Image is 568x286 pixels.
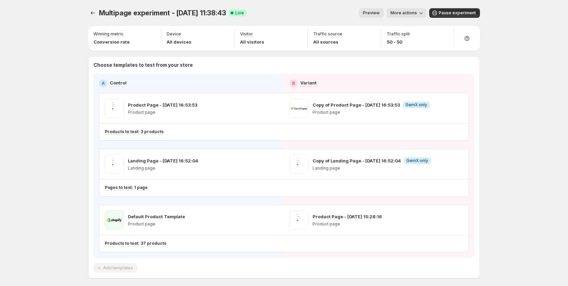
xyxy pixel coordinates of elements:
[387,31,410,37] p: Traffic split
[313,101,400,108] p: Copy of Product Page - [DATE] 16:53:53
[313,165,431,171] p: Landing page
[94,62,474,68] p: Choose templates to test from your store
[300,79,317,86] p: Variant
[167,31,181,37] p: Device
[105,99,124,118] img: Product Page - Aug 22, 16:53:53
[313,38,342,45] p: All sources
[313,221,382,227] p: Product page
[359,8,384,18] button: Preview
[439,10,476,16] span: Pause experiment
[313,110,430,115] p: Product page
[128,213,185,220] p: Default Product Template
[235,10,244,16] span: Live
[105,155,124,174] img: Landing Page - Aug 22, 16:52:04
[99,9,226,17] span: Multipage experiment - [DATE] 11:38:43
[105,185,148,190] p: Pages to test: 1 page
[289,99,308,118] img: Copy of Product Page - Aug 22, 16:53:53
[289,210,308,229] img: Product Page - Aug 25, 15:28:16
[88,8,98,18] button: Experiments
[128,101,197,108] p: Product Page - [DATE] 16:53:53
[128,157,198,164] p: Landing Page - [DATE] 16:52:04
[240,31,253,37] p: Visitor
[128,221,185,227] p: Product page
[390,10,417,16] span: More actions
[128,110,197,115] p: Product page
[363,10,380,16] span: Preview
[429,8,480,18] button: Pause experiment
[102,81,105,86] h2: A
[128,165,198,171] p: Landing page
[105,241,166,246] p: Products to test: 37 products
[313,31,342,37] p: Traffic source
[313,213,382,220] p: Product Page - [DATE] 15:28:16
[105,129,164,134] p: Products to test: 3 products
[105,210,124,229] img: Default Product Template
[289,155,308,174] img: Copy of Landing Page - Aug 22, 16:52:04
[110,79,127,86] p: Control
[313,157,401,164] p: Copy of Landing Page - [DATE] 16:52:04
[167,38,191,45] p: All devices
[94,38,130,45] p: Conversion rate
[386,8,427,18] button: More actions
[405,102,427,108] span: GemX only
[240,38,264,45] p: All visitors
[406,158,428,163] span: GemX only
[292,81,295,86] h2: B
[387,38,410,45] p: 50 - 50
[94,31,123,37] p: Winning metric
